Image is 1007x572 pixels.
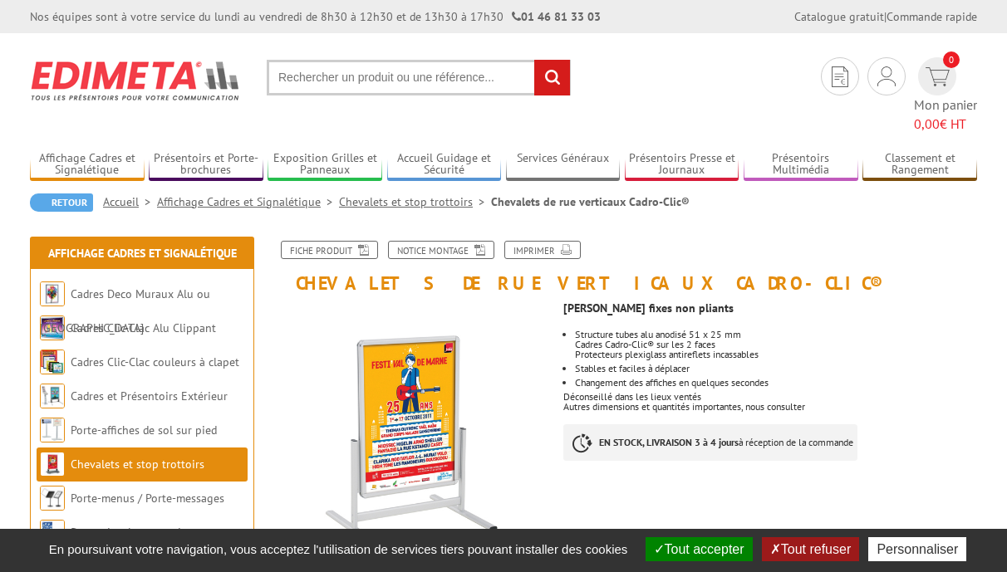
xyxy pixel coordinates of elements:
[40,281,65,306] img: Cadres Deco Muraux Alu ou Bois
[40,486,65,511] img: Porte-menus / Porte-messages
[71,457,204,472] a: Chevalets et stop trottoirs
[40,286,210,335] a: Cadres Deco Muraux Alu ou [GEOGRAPHIC_DATA]
[40,384,65,408] img: Cadres et Présentoirs Extérieur
[575,330,977,359] li: Structure tubes alu anodisé 51 x 25 mm Cadres Cadro-Clic® sur les 2 faces Protecteurs plexiglass ...
[388,241,494,259] a: Notice Montage
[943,51,960,68] span: 0
[646,537,753,561] button: Tout accepter
[914,115,977,134] span: € HT
[563,392,977,412] p: Déconseillé dans les lieux ventés Autres dimensions et quantités importantes, nous consulter
[599,436,739,448] strong: EN STOCK, LIVRAISON 3 à 4 jours
[506,151,621,178] a: Services Généraux
[40,418,65,442] img: Porte-affiches de sol sur pied
[794,9,884,24] a: Catalogue gratuit
[157,194,339,209] a: Affichage Cadres et Signalétique
[268,151,382,178] a: Exposition Grilles et Panneaux
[504,241,581,259] a: Imprimer
[40,452,65,477] img: Chevalets et stop trottoirs
[794,8,977,25] div: |
[887,9,977,24] a: Commande rapide
[491,193,690,210] li: Chevalets de rue verticaux Cadro-Clic®
[71,389,228,403] a: Cadres et Présentoirs Extérieur
[744,151,858,178] a: Présentoirs Multimédia
[914,115,940,132] span: 0,00
[339,194,491,209] a: Chevalets et stop trottoirs
[563,424,857,461] p: à réception de la commande
[762,537,859,561] button: Tout refuser
[575,378,977,388] li: Changement des affiches en quelques secondes
[30,8,601,25] div: Nos équipes sont à votre service du lundi au vendredi de 8h30 à 12h30 et de 13h30 à 17h30
[534,60,570,95] input: rechercher
[103,194,157,209] a: Accueil
[832,66,848,87] img: devis rapide
[149,151,263,178] a: Présentoirs et Porte-brochures
[41,542,636,556] span: En poursuivant votre navigation, vous acceptez l'utilisation de services tiers pouvant installer ...
[40,520,65,545] img: Porte-visuels comptoirs
[71,423,217,438] a: Porte-affiches de sol sur pied
[71,354,239,369] a: Cadres Clic-Clac couleurs à clapet
[30,193,93,212] a: Retour
[40,350,65,374] img: Cadres Clic-Clac couleurs à clapet
[563,301,734,315] strong: [PERSON_NAME] fixes non pliants
[914,95,977,134] span: Mon panier
[862,151,977,178] a: Classement et Rangement
[575,364,977,374] li: Stables et faciles à déplacer
[281,241,378,259] a: Fiche produit
[868,537,966,561] button: Personnaliser (fenêtre modale)
[30,151,145,178] a: Affichage Cadres et Signalétique
[877,66,896,86] img: devis rapide
[926,67,950,86] img: devis rapide
[267,60,571,95] input: Rechercher un produit ou une référence...
[387,151,502,178] a: Accueil Guidage et Sécurité
[914,57,977,134] a: devis rapide 0 Mon panier 0,00€ HT
[71,491,224,506] a: Porte-menus / Porte-messages
[48,246,237,261] a: Affichage Cadres et Signalétique
[512,9,601,24] strong: 01 46 81 33 03
[30,50,242,111] img: Edimeta
[625,151,739,178] a: Présentoirs Presse et Journaux
[71,525,190,540] a: Porte-visuels comptoirs
[71,320,216,335] a: Cadres Clic-Clac Alu Clippant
